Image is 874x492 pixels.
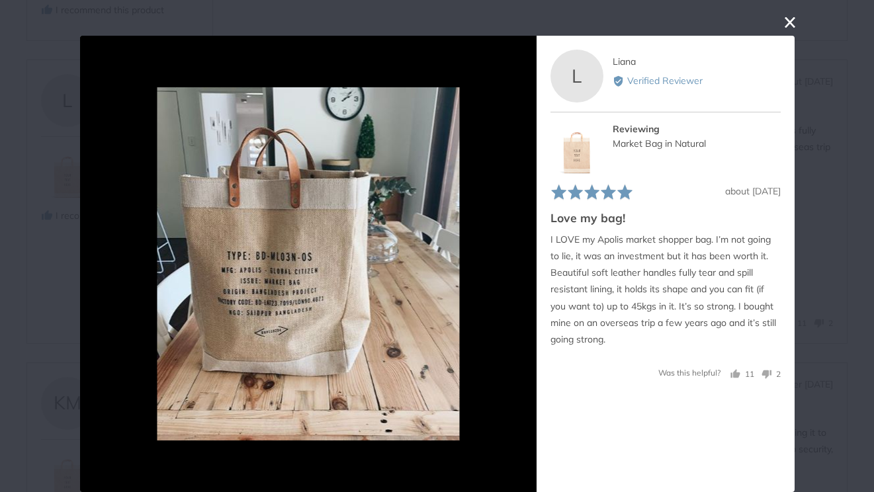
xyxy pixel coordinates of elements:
img: Market Bag in Natural [550,122,603,175]
div: Verified Reviewer [612,74,780,89]
span: Liana [612,56,635,67]
div: Reviewing [612,122,780,136]
a: Market Bag in Natural [612,138,705,149]
button: No [756,368,781,380]
span: Was this helpful? [658,368,721,378]
h2: Love my bag! [550,210,781,226]
button: close this modal window [782,15,798,30]
div: L [550,50,603,102]
span: about [DATE] [725,185,781,197]
p: I LOVE my Apolis market shopper bag. I’m not going to lie, it was an investment but it has been w... [550,231,781,348]
img: Customer image [157,87,459,440]
button: Yes [730,368,754,380]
